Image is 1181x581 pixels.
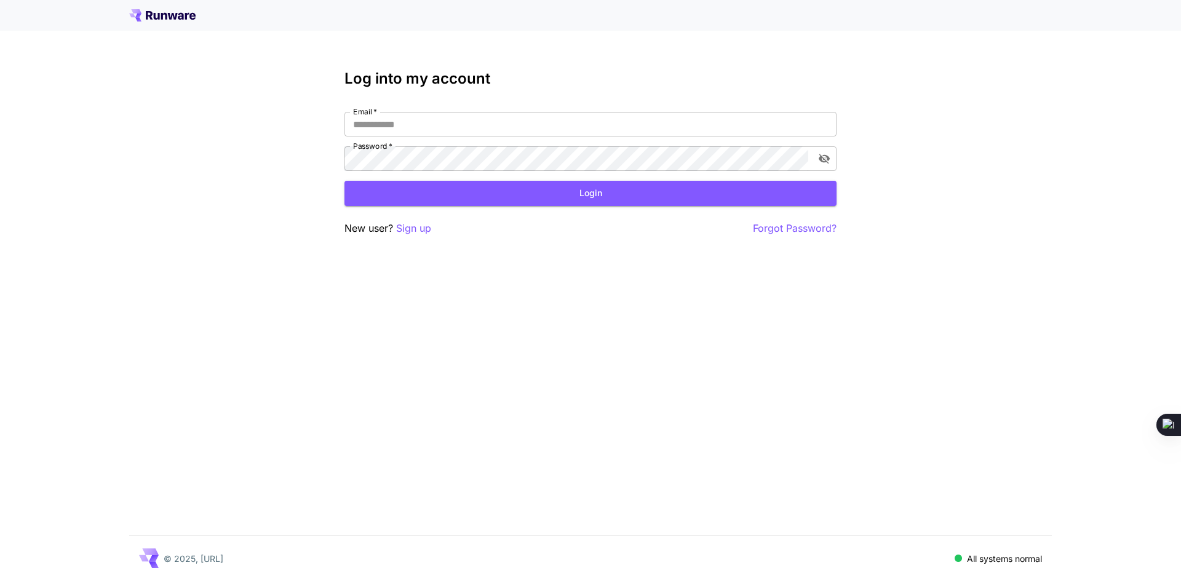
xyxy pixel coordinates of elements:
label: Email [353,106,377,117]
p: © 2025, [URL] [164,552,223,565]
button: Forgot Password? [753,221,837,236]
button: toggle password visibility [813,148,835,170]
p: New user? [344,221,431,236]
button: Login [344,181,837,206]
h3: Log into my account [344,70,837,87]
p: All systems normal [967,552,1042,565]
button: Sign up [396,221,431,236]
label: Password [353,141,392,151]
